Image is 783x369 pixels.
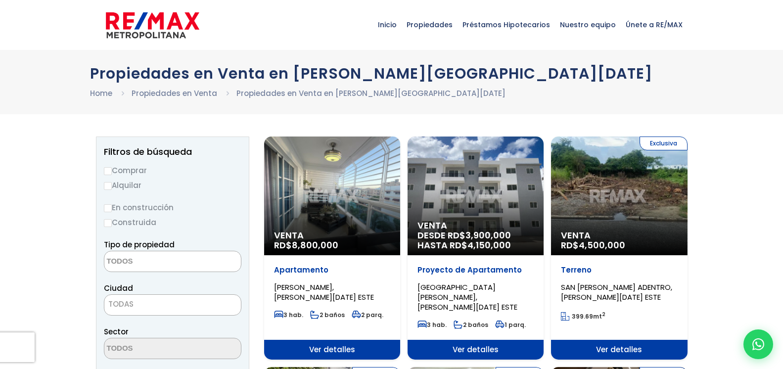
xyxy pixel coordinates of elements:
[108,299,134,309] span: TODAS
[104,182,112,190] input: Alquilar
[274,265,390,275] p: Apartamento
[274,239,338,251] span: RD$
[104,294,241,316] span: TODAS
[264,340,400,360] span: Ver detalles
[104,204,112,212] input: En construcción
[104,297,241,311] span: TODAS
[555,10,621,40] span: Nuestro equipo
[104,216,241,229] label: Construida
[104,164,241,177] label: Comprar
[465,229,511,241] span: 3,900,000
[104,283,133,293] span: Ciudad
[602,311,605,318] sup: 2
[104,201,241,214] label: En construcción
[417,321,447,329] span: 3 hab.
[458,10,555,40] span: Préstamos Hipotecarios
[561,231,677,240] span: Venta
[640,137,688,150] span: Exclusiva
[104,219,112,227] input: Construida
[90,88,112,98] a: Home
[579,239,625,251] span: 4,500,000
[467,239,511,251] span: 4,150,000
[417,282,517,312] span: [GEOGRAPHIC_DATA][PERSON_NAME], [PERSON_NAME][DATE] ESTE
[104,338,200,360] textarea: Search
[352,311,383,319] span: 2 parq.
[104,147,241,157] h2: Filtros de búsqueda
[292,239,338,251] span: 8,800,000
[104,251,200,273] textarea: Search
[264,137,400,360] a: Venta RD$8,800,000 Apartamento [PERSON_NAME], [PERSON_NAME][DATE] ESTE 3 hab. 2 baños 2 parq. Ver...
[417,240,534,250] span: HASTA RD$
[417,231,534,250] span: DESDE RD$
[274,282,374,302] span: [PERSON_NAME], [PERSON_NAME][DATE] ESTE
[104,167,112,175] input: Comprar
[373,10,402,40] span: Inicio
[561,282,672,302] span: SAN [PERSON_NAME] ADENTRO, [PERSON_NAME][DATE] ESTE
[132,88,217,98] a: Propiedades en Venta
[310,311,345,319] span: 2 baños
[104,239,175,250] span: Tipo de propiedad
[274,311,303,319] span: 3 hab.
[561,265,677,275] p: Terreno
[408,340,544,360] span: Ver detalles
[417,265,534,275] p: Proyecto de Apartamento
[104,179,241,191] label: Alquilar
[561,312,605,321] span: mt
[417,221,534,231] span: Venta
[572,312,593,321] span: 399.69
[106,10,199,40] img: remax-metropolitana-logo
[495,321,526,329] span: 1 parq.
[551,137,687,360] a: Exclusiva Venta RD$4,500,000 Terreno SAN [PERSON_NAME] ADENTRO, [PERSON_NAME][DATE] ESTE 399.69mt...
[408,137,544,360] a: Venta DESDE RD$3,900,000 HASTA RD$4,150,000 Proyecto de Apartamento [GEOGRAPHIC_DATA][PERSON_NAME...
[90,65,693,82] h1: Propiedades en Venta en [PERSON_NAME][GEOGRAPHIC_DATA][DATE]
[551,340,687,360] span: Ver detalles
[621,10,688,40] span: Únete a RE/MAX
[104,326,129,337] span: Sector
[274,231,390,240] span: Venta
[236,87,506,99] li: Propiedades en Venta en [PERSON_NAME][GEOGRAPHIC_DATA][DATE]
[402,10,458,40] span: Propiedades
[561,239,625,251] span: RD$
[454,321,488,329] span: 2 baños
